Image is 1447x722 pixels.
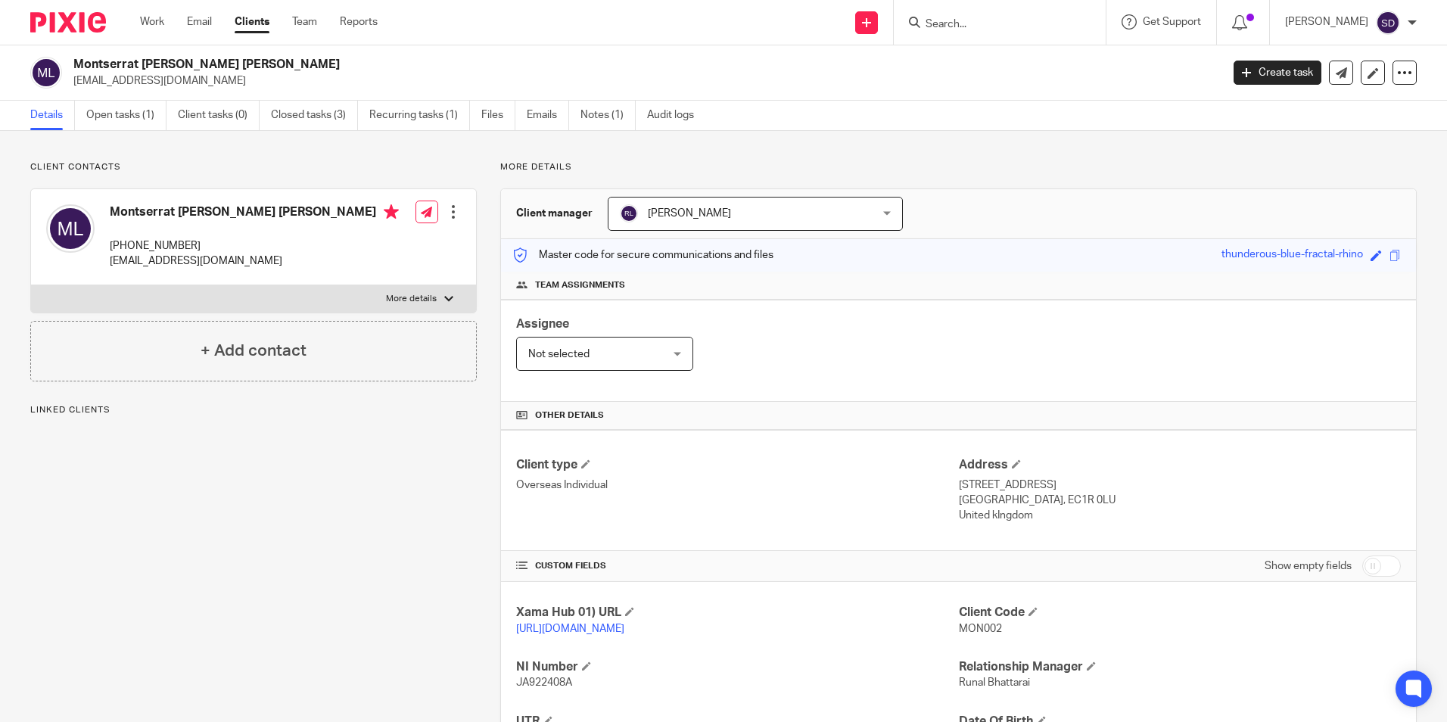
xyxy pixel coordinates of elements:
input: Search [924,18,1060,32]
p: More details [500,161,1417,173]
a: Closed tasks (3) [271,101,358,130]
h4: NI Number [516,659,958,675]
p: [EMAIL_ADDRESS][DOMAIN_NAME] [73,73,1211,89]
a: Audit logs [647,101,705,130]
span: Get Support [1143,17,1201,27]
span: Runal Bhattarai [959,677,1030,688]
h3: Client manager [516,206,593,221]
a: [URL][DOMAIN_NAME] [516,624,624,634]
img: svg%3E [1376,11,1400,35]
label: Show empty fields [1265,559,1352,574]
a: Details [30,101,75,130]
h4: CUSTOM FIELDS [516,560,958,572]
p: Client contacts [30,161,477,173]
img: Pixie [30,12,106,33]
span: Team assignments [535,279,625,291]
h4: Montserrat [PERSON_NAME] [PERSON_NAME] [110,204,399,223]
img: svg%3E [46,204,95,253]
p: Overseas Individual [516,478,958,493]
h4: Client Code [959,605,1401,621]
span: [PERSON_NAME] [648,208,731,219]
h4: Relationship Manager [959,659,1401,675]
h4: Xama Hub 01) URL [516,605,958,621]
span: Other details [535,409,604,422]
a: Create task [1234,61,1321,85]
img: svg%3E [30,57,62,89]
h4: Client type [516,457,958,473]
p: [PERSON_NAME] [1285,14,1368,30]
p: Linked clients [30,404,477,416]
p: United kIngdom [959,508,1401,523]
span: Not selected [528,349,590,359]
p: [STREET_ADDRESS] [959,478,1401,493]
a: Email [187,14,212,30]
p: [EMAIL_ADDRESS][DOMAIN_NAME] [110,254,399,269]
a: Emails [527,101,569,130]
a: Files [481,101,515,130]
h4: + Add contact [201,339,307,363]
a: Reports [340,14,378,30]
h2: Montserrat [PERSON_NAME] [PERSON_NAME] [73,57,983,73]
a: Notes (1) [580,101,636,130]
div: thunderous-blue-fractal-rhino [1221,247,1363,264]
p: [GEOGRAPHIC_DATA], EC1R 0LU [959,493,1401,508]
p: Master code for secure communications and files [512,247,773,263]
a: Open tasks (1) [86,101,166,130]
i: Primary [384,204,399,219]
a: Team [292,14,317,30]
span: JA922408A [516,677,572,688]
a: Client tasks (0) [178,101,260,130]
a: Clients [235,14,269,30]
a: Work [140,14,164,30]
p: [PHONE_NUMBER] [110,238,399,254]
p: More details [386,293,437,305]
img: svg%3E [620,204,638,223]
a: Recurring tasks (1) [369,101,470,130]
span: MON002 [959,624,1002,634]
h4: Address [959,457,1401,473]
span: Assignee [516,318,569,330]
